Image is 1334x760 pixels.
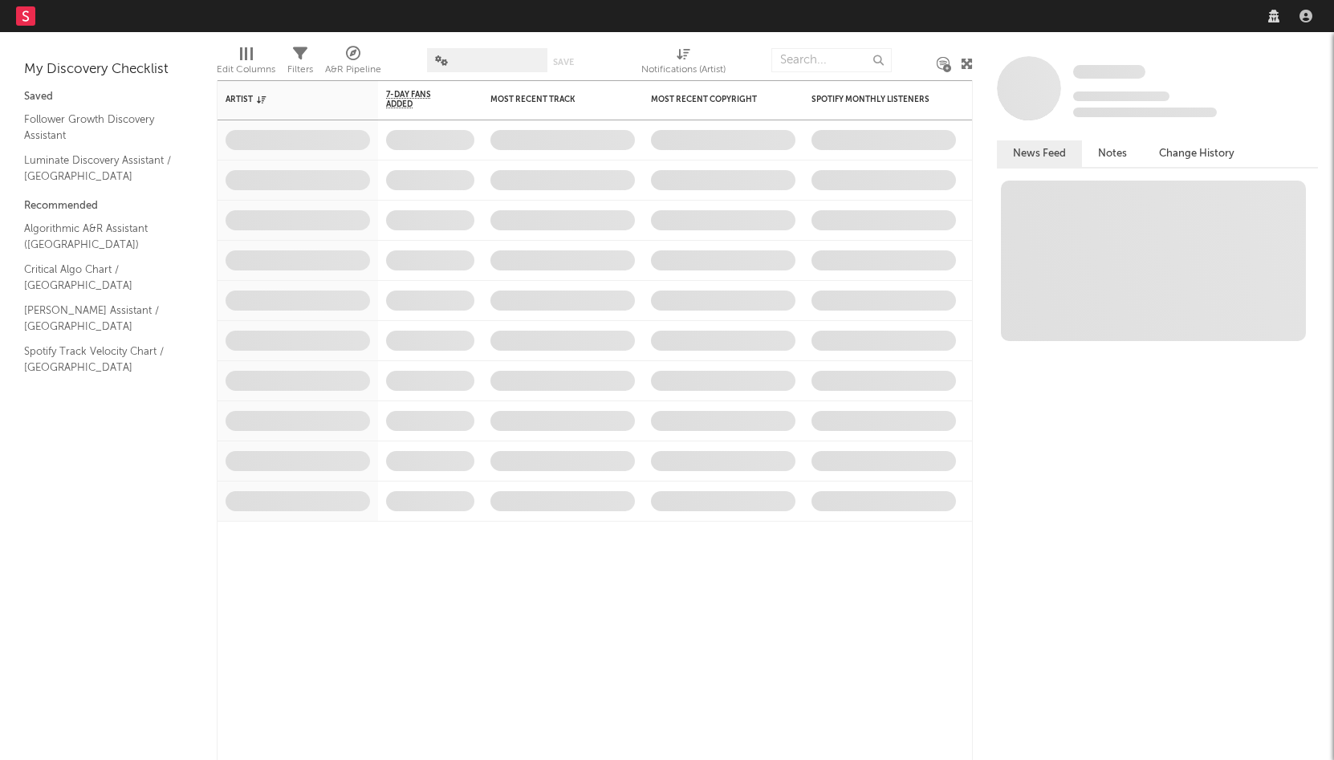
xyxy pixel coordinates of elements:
div: Most Recent Track [490,95,611,104]
a: Algorithmic A&R Assistant ([GEOGRAPHIC_DATA]) [24,220,177,253]
div: Filters [287,40,313,87]
div: A&R Pipeline [325,40,381,87]
div: Most Recent Copyright [651,95,771,104]
div: My Discovery Checklist [24,60,193,79]
div: Edit Columns [217,60,275,79]
div: Artist [226,95,346,104]
a: [PERSON_NAME] Assistant / [GEOGRAPHIC_DATA] [24,302,177,335]
div: Notifications (Artist) [641,40,726,87]
span: Tracking Since: [DATE] [1073,91,1169,101]
a: Spotify Search Virality Chart / [GEOGRAPHIC_DATA] [24,384,177,417]
a: Some Artist [1073,64,1145,80]
a: Follower Growth Discovery Assistant [24,111,177,144]
span: 0 fans last week [1073,108,1217,117]
div: Edit Columns [217,40,275,87]
div: Spotify Monthly Listeners [811,95,932,104]
div: Notifications (Artist) [641,60,726,79]
div: Recommended [24,197,193,216]
div: Filters [287,60,313,79]
div: Saved [24,87,193,107]
button: News Feed [997,140,1082,167]
span: 7-Day Fans Added [386,90,450,109]
div: A&R Pipeline [325,60,381,79]
span: Some Artist [1073,65,1145,79]
a: Critical Algo Chart / [GEOGRAPHIC_DATA] [24,261,177,294]
button: Change History [1143,140,1251,167]
button: Save [553,58,574,67]
button: Notes [1082,140,1143,167]
a: Luminate Discovery Assistant / [GEOGRAPHIC_DATA] [24,152,177,185]
a: Spotify Track Velocity Chart / [GEOGRAPHIC_DATA] [24,343,177,376]
input: Search... [771,48,892,72]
